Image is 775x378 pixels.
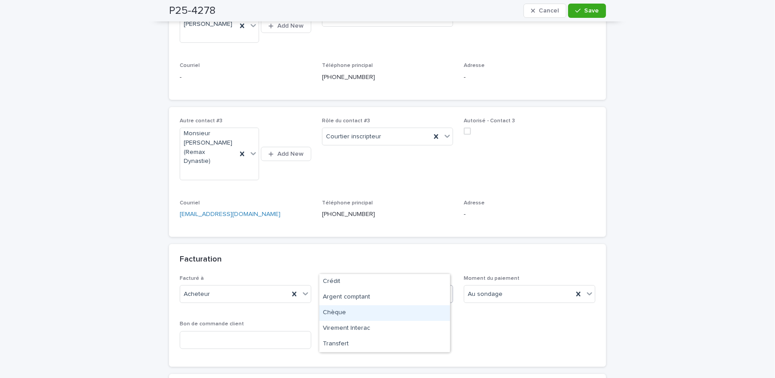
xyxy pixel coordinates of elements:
[180,321,244,327] span: Bon de commande client
[322,118,370,124] span: Rôle du contact #3
[169,4,215,17] h2: P25-4278
[464,276,519,281] span: Moment du paiement
[319,305,450,321] div: Chèque
[584,8,599,14] span: Save
[184,129,233,166] span: Monsieur [PERSON_NAME] (Remax Dynastie)
[184,290,210,299] span: Acheteur
[277,23,304,29] span: Add New
[319,274,450,290] div: Crédit
[261,19,311,33] button: Add New
[180,276,204,281] span: Facturé à
[539,8,559,14] span: Cancel
[322,73,453,82] p: [PHONE_NUMBER]
[524,4,566,18] button: Cancel
[180,73,311,82] p: -
[464,63,485,68] span: Adresse
[464,118,515,124] span: Autorisé - Contact 3
[464,200,485,206] span: Adresse
[180,200,200,206] span: Courriel
[322,210,453,219] p: [PHONE_NUMBER]
[322,200,373,206] span: Téléphone principal
[319,336,450,352] div: Transfert
[326,132,381,141] span: Courtier inscripteur
[261,147,311,161] button: Add New
[180,63,200,68] span: Courriel
[180,255,222,265] h2: Facturation
[277,151,304,157] span: Add New
[464,210,595,219] p: -
[319,290,450,305] div: Argent comptant
[180,118,223,124] span: Autre contact #3
[468,290,503,299] span: Au sondage
[322,63,373,68] span: Téléphone principal
[180,211,280,217] a: [EMAIL_ADDRESS][DOMAIN_NAME]
[464,73,595,82] p: -
[319,321,450,336] div: Virement Interac
[568,4,606,18] button: Save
